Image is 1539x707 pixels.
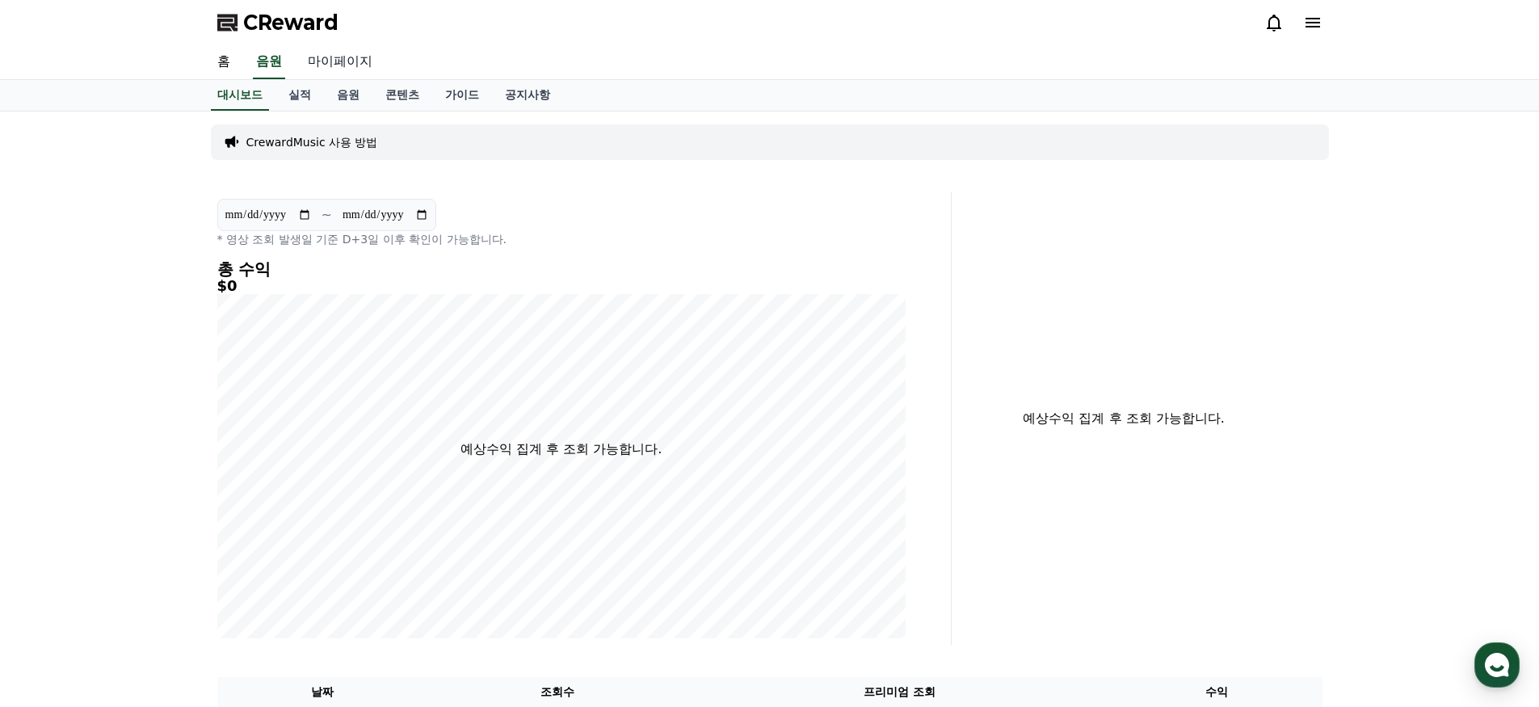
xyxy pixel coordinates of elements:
a: 설정 [208,512,310,553]
a: 마이페이지 [295,45,385,79]
span: 대화 [148,537,167,550]
a: CReward [217,10,338,36]
a: 대화 [107,512,208,553]
a: 음원 [324,80,372,111]
p: ~ [322,205,332,225]
th: 조회수 [427,677,687,707]
p: * 영상 조회 발생일 기준 D+3일 이후 확인이 가능합니다. [217,231,906,247]
a: 실적 [275,80,324,111]
a: 음원 [253,45,285,79]
th: 수익 [1112,677,1322,707]
a: 홈 [5,512,107,553]
p: 예상수익 집계 후 조회 가능합니다. [460,440,662,459]
h5: $0 [217,278,906,294]
a: 콘텐츠 [372,80,432,111]
h4: 총 수익 [217,260,906,278]
p: 예상수익 집계 후 조회 가능합니다. [965,409,1284,428]
span: 홈 [51,537,61,549]
span: CReward [243,10,338,36]
th: 날짜 [217,677,428,707]
a: 대시보드 [211,80,269,111]
span: 설정 [250,537,269,549]
a: 가이드 [432,80,492,111]
a: CrewardMusic 사용 방법 [246,134,378,150]
a: 홈 [204,45,243,79]
th: 프리미엄 조회 [688,677,1112,707]
a: 공지사항 [492,80,563,111]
